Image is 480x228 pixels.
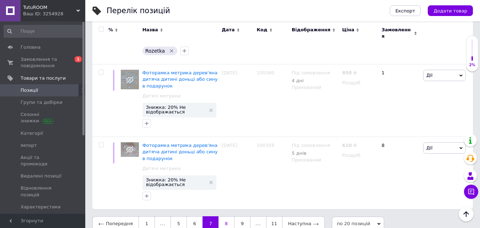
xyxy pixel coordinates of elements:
[21,44,41,51] span: Головна
[222,27,235,33] span: Дата
[21,111,66,124] span: Сезонні знижки
[342,143,352,148] b: 610
[142,27,158,33] span: Назва
[21,142,37,149] span: Імпорт
[342,142,357,149] div: ₴
[292,70,330,78] span: Під замовлення
[377,64,421,137] div: 1
[146,177,206,187] span: Знижка: 20% Не відображається
[426,145,432,150] span: Дії
[426,73,432,78] span: Дії
[142,93,181,99] a: Дитячі метрики
[21,154,66,167] span: Акції та промокоди
[292,27,330,33] span: Відображення
[459,207,474,222] button: Наверх
[121,142,139,157] img: Фоторамка метрика деревянная детская ребенку дочери или сыну в подарок.
[23,4,76,11] span: TutuROOM
[257,143,274,148] span: 100359
[377,137,421,209] div: 8
[342,80,376,86] div: Роздріб
[292,78,330,83] div: 4 дні
[21,56,66,69] span: Замовлення та повідомлення
[433,8,467,14] span: Додати товар
[107,7,170,15] div: Перелік позицій
[4,25,84,38] input: Пошук
[21,173,61,179] span: Видалені позиції
[292,157,339,163] div: Прихований
[292,143,330,150] span: Під замовлення
[292,150,330,156] div: 5 днів
[21,87,38,94] span: Позиції
[220,64,255,137] div: [DATE]
[21,130,43,137] span: Категорії
[342,152,376,159] div: Роздріб
[220,137,255,209] div: [DATE]
[121,70,139,89] img: Фоторамка метрика деревянная детская ребенку дочери или сыну в подарок.
[142,165,181,172] a: Дитячі метрики
[342,70,357,76] div: ₴
[21,204,61,210] span: Характеристики
[142,70,218,88] a: Фоторамка метрика дерев'яна дитяча дитині доньці або сину в подарунок
[382,27,412,39] span: Замовлення
[395,8,415,14] span: Експорт
[21,75,66,81] span: Товари та послуги
[145,48,165,54] span: Rozetka
[21,99,63,106] span: Групи та добірки
[464,185,478,199] button: Чат з покупцем
[466,63,478,68] div: 2%
[169,48,174,54] svg: Видалити мітку
[146,105,206,114] span: Знижка: 20% Не відображається
[257,27,267,33] span: Код
[142,143,218,161] a: Фоторамка метрика дерев'яна дитяча дитині доньці або сину в подарунок
[292,84,339,91] div: Прихований
[108,27,113,33] span: %
[428,5,473,16] button: Додати товар
[257,70,274,75] span: 100360
[342,27,354,33] span: Ціна
[21,185,66,198] span: Відновлення позицій
[75,56,82,62] span: 1
[342,70,352,75] b: 850
[23,11,85,17] div: Ваш ID: 3254928
[390,5,421,16] button: Експорт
